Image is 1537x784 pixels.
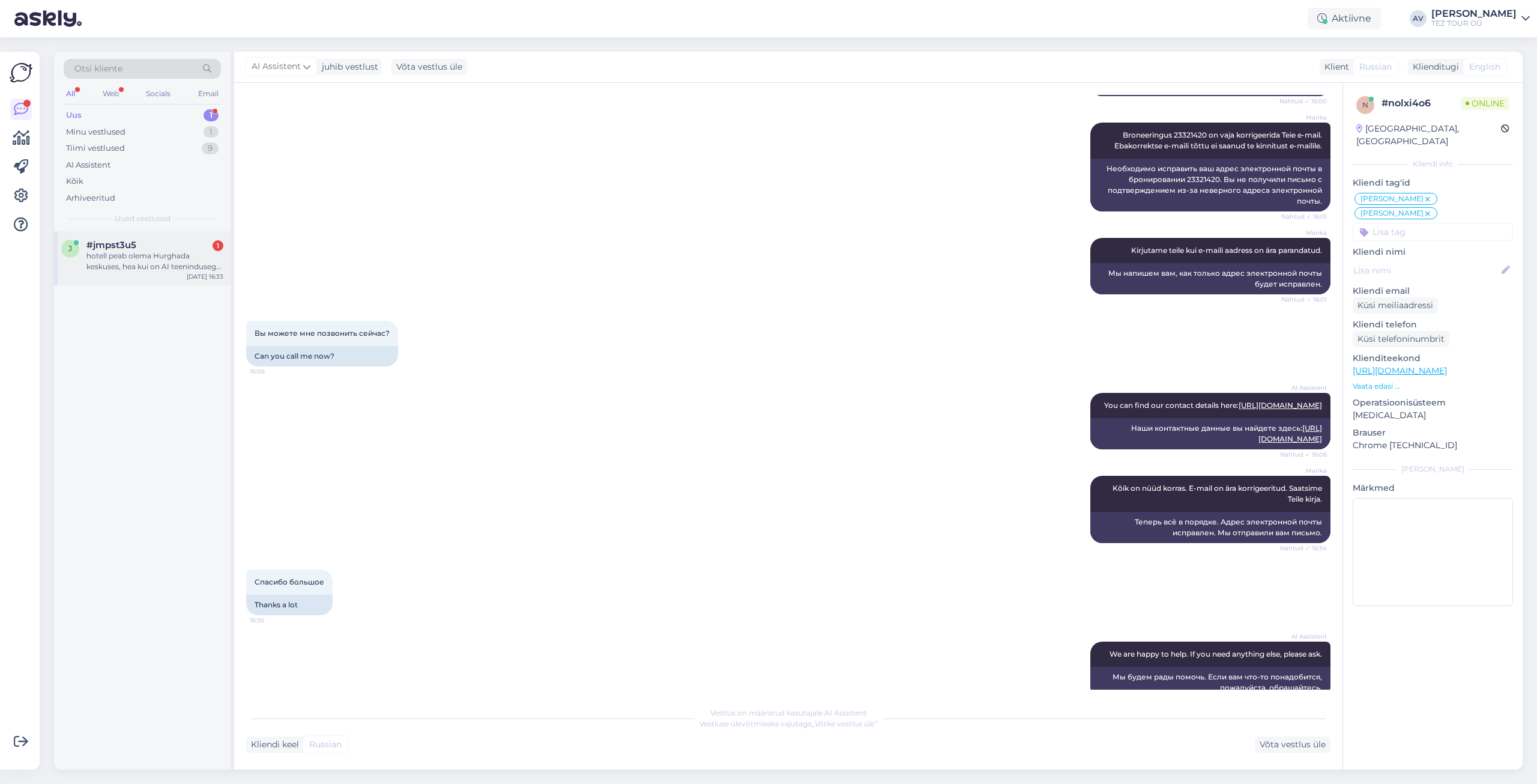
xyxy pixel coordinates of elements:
[1359,61,1392,73] span: Russian
[10,61,32,84] img: Askly Logo
[1353,331,1449,347] div: Küsi telefoninumbrit
[66,159,110,171] div: AI Assistent
[1114,130,1324,150] span: Broneeringus 23321420 on vaja korrigeerida Teie e-mail. Ebakorrektse e-maili tõttu ei saanud te k...
[309,738,342,751] span: Russian
[1131,246,1322,255] span: Kirjutame teile kui e-maili aadress on ära parandatud.
[246,738,299,751] div: Kliendi keel
[1280,450,1327,459] span: Nähtud ✓ 16:06
[74,62,122,75] span: Otsi kliente
[64,86,77,102] div: All
[115,213,171,224] span: Uued vestlused
[1308,8,1381,29] div: Aktiivne
[86,251,223,272] div: hotell peab olema Hurghada keskuses, hea kui on AI teenindusega, näiteks Seagull või sarnane, pak...
[100,86,121,102] div: Web
[213,240,223,251] div: 1
[1282,113,1327,122] span: Marika
[1353,159,1513,169] div: Kliendi info
[255,577,324,586] span: Спасибо большое
[1469,61,1500,73] span: English
[1282,228,1327,237] span: Marika
[1353,177,1513,189] p: Kliendi tag'id
[1353,397,1513,409] p: Operatsioonisüsteem
[1353,264,1499,277] input: Lisa nimi
[252,60,301,73] span: AI Assistent
[1362,100,1368,109] span: n
[68,244,72,253] span: j
[1353,297,1438,314] div: Küsi meiliaadressi
[1353,464,1513,475] div: [PERSON_NAME]
[1281,212,1327,221] span: Nähtud ✓ 16:01
[699,719,878,728] span: Vestluse ülevõtmiseks vajutage
[66,175,83,187] div: Kõik
[1279,97,1327,106] span: Nähtud ✓ 16:00
[204,126,219,138] div: 1
[812,719,878,728] i: „Võtke vestlus üle”
[1408,61,1459,73] div: Klienditugi
[1282,632,1327,641] span: AI Assistent
[1113,484,1324,503] span: Kõik on nüüd korras. E-mail on ära korrigeeritud. Saatsime Teile kirja.
[1110,649,1322,658] span: We are happy to help. If you need anything else, please ask.
[710,708,867,717] span: Vestlus on määratud kasutajale AI Assistent
[1381,96,1461,111] div: # nolxi4o6
[196,86,221,102] div: Email
[187,272,223,281] div: [DATE] 16:33
[1282,383,1327,392] span: AI Assistent
[1353,285,1513,297] p: Kliendi email
[1104,401,1322,410] span: You can find our contact details here:
[1280,544,1327,553] span: Nähtud ✓ 16:34
[1090,418,1330,449] div: Наши контактные данные вы найдете здесь:
[1320,61,1349,73] div: Klient
[66,126,125,138] div: Minu vestlused
[1090,263,1330,294] div: Мы напишем вам, как только адрес электронной почты будет исправлен.
[1410,10,1427,27] div: AV
[1353,246,1513,258] p: Kliendi nimi
[1353,318,1513,331] p: Kliendi telefon
[1282,466,1327,475] span: Marika
[250,367,295,376] span: 16:06
[1353,352,1513,365] p: Klienditeekond
[1353,409,1513,422] p: [MEDICAL_DATA]
[1281,295,1327,304] span: Nähtud ✓ 16:01
[391,59,467,75] div: Võta vestlus üle
[1353,439,1513,452] p: Chrome [TECHNICAL_ID]
[1353,223,1513,241] input: Lisa tag
[1360,195,1424,202] span: [PERSON_NAME]
[1461,97,1509,110] span: Online
[246,595,333,615] div: Thanks a lot
[1090,512,1330,543] div: Теперь всё в порядке. Адрес электронной почты исправлен. Мы отправили вам письмо.
[1255,737,1330,753] div: Võta vestlus üle
[1431,9,1530,28] a: [PERSON_NAME]TEZ TOUR OÜ
[143,86,173,102] div: Socials
[255,329,390,338] span: Вы можете мне позвонить сейчас?
[66,109,82,121] div: Uus
[1356,123,1501,148] div: [GEOGRAPHIC_DATA], [GEOGRAPHIC_DATA]
[204,109,219,121] div: 1
[66,192,115,204] div: Arhiveeritud
[317,61,378,73] div: juhib vestlust
[202,142,219,154] div: 9
[1431,19,1517,28] div: TEZ TOUR OÜ
[1353,365,1447,376] a: [URL][DOMAIN_NAME]
[1353,427,1513,439] p: Brauser
[86,240,136,251] span: #jmpst3u5
[1353,482,1513,494] p: Märkmed
[1353,381,1513,392] p: Vaata edasi ...
[1090,159,1330,211] div: Необходимо исправить ваш адрес электронной почты в бронировании 23321420. Вы не получили письмо с...
[246,346,398,366] div: Can you call me now?
[1360,210,1424,217] span: [PERSON_NAME]
[1431,9,1517,19] div: [PERSON_NAME]
[66,142,125,154] div: Tiimi vestlused
[1239,401,1322,410] a: [URL][DOMAIN_NAME]
[1090,667,1330,698] div: Мы будем рады помочь. Если вам что-то понадобится, пожалуйста, обращайтесь.
[250,616,295,625] span: 16:36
